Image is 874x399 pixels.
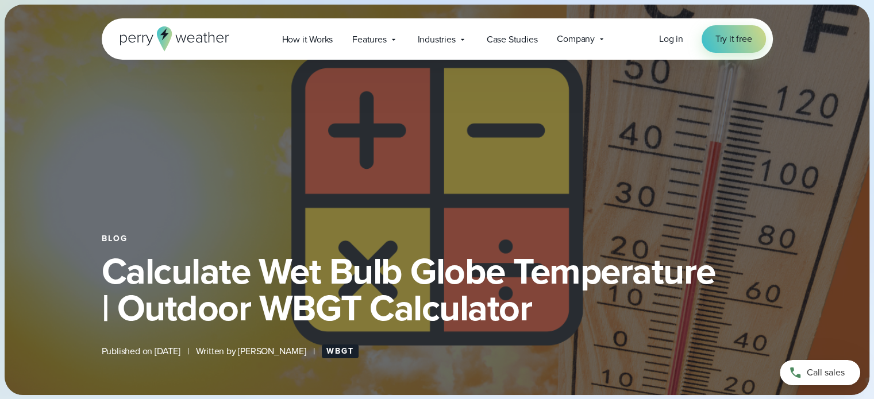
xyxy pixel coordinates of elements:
a: Try it free [702,25,766,53]
span: Company [557,32,595,46]
a: How it Works [272,28,343,51]
span: Written by [PERSON_NAME] [196,344,306,358]
span: | [187,344,189,358]
span: | [313,344,315,358]
span: Try it free [715,32,752,46]
a: Case Studies [477,28,548,51]
span: How it Works [282,33,333,47]
a: Log in [659,32,683,46]
h1: Calculate Wet Bulb Globe Temperature | Outdoor WBGT Calculator [102,253,773,326]
span: Call sales [807,366,845,379]
span: Industries [418,33,456,47]
a: WBGT [322,344,359,358]
span: Case Studies [487,33,538,47]
span: Published on [DATE] [102,344,180,358]
span: Log in [659,32,683,45]
a: Call sales [780,360,860,385]
span: Features [352,33,386,47]
div: Blog [102,234,773,243]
